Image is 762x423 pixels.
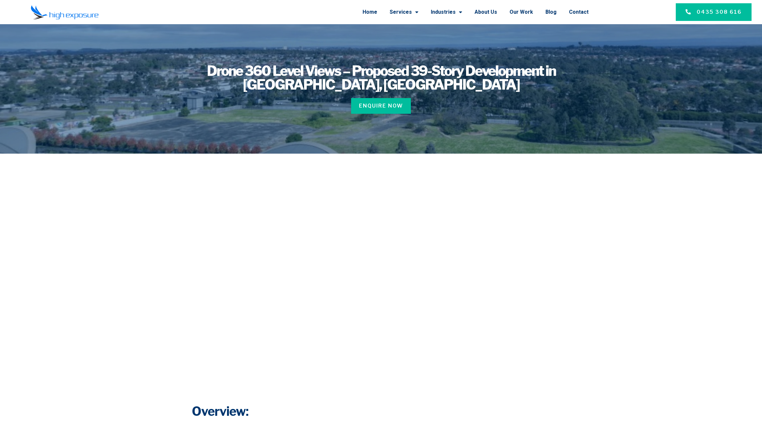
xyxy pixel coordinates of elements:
[390,4,418,21] a: Services
[31,5,99,20] img: Final-Logo copy
[192,403,571,419] h3: Overview:
[510,4,533,21] a: Our Work
[351,98,411,114] a: Enquire Now
[431,4,462,21] a: Industries
[128,4,589,21] nav: Menu
[363,4,377,21] a: Home
[545,4,557,21] a: Blog
[676,3,752,21] a: 0435 308 616
[569,4,589,21] a: Contact
[697,8,742,16] span: 0435 308 616
[475,4,497,21] a: About Us
[359,102,403,110] span: Enquire Now
[175,64,587,92] h1: Drone 360 Level Views – Proposed 39-Story Development in [GEOGRAPHIC_DATA], [GEOGRAPHIC_DATA]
